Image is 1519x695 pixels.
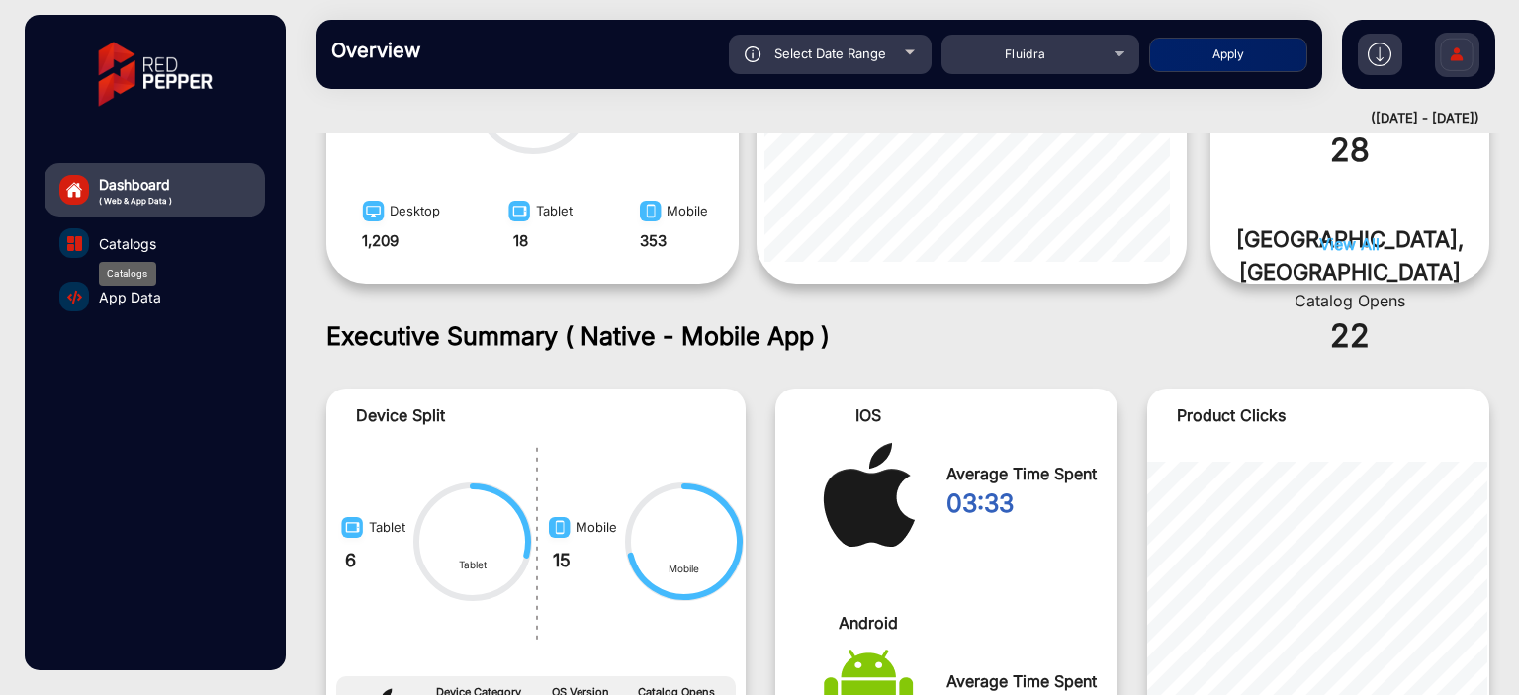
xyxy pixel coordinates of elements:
[99,262,156,286] div: Catalogs
[623,562,746,576] div: Mobile
[1147,389,1489,442] div: Product Clicks
[67,290,82,304] img: catalog
[790,611,946,635] p: Android
[99,195,172,207] span: ( Web & App Data )
[790,403,946,427] p: IOS
[357,194,440,230] div: Desktop
[331,39,608,62] h3: Overview
[946,669,1103,693] div: Average Time Spent
[99,233,156,254] span: Catalogs
[1240,289,1460,312] div: Catalog Opens
[411,558,534,572] div: Tablet
[45,163,265,217] a: Dashboard( Web & App Data )
[774,45,886,61] span: Select Date Range
[543,547,617,573] div: 15
[1005,46,1046,61] span: Fluidra
[65,181,83,199] img: home
[1436,23,1477,92] img: Sign%20Up.svg
[640,231,667,250] strong: 353
[67,236,82,251] img: catalog
[297,109,1479,129] div: ([DATE] - [DATE])
[1240,223,1460,289] div: [GEOGRAPHIC_DATA], [GEOGRAPHIC_DATA]
[1240,127,1460,174] div: 28
[576,519,617,535] span: Mobile
[84,25,226,124] img: vmg-logo
[1368,43,1391,66] img: h2download.svg
[326,321,1489,351] h1: Executive Summary ( Native - Mobile App )
[362,231,399,250] strong: 1,209
[1319,232,1380,274] button: View All
[45,270,265,323] a: App Data
[946,485,1103,523] div: 03:33
[45,217,265,270] a: Catalogs
[502,199,536,230] img: image
[502,194,573,230] div: Tablet
[1240,312,1460,360] div: 22
[1319,234,1380,254] span: View All
[357,199,390,230] img: image
[335,547,405,573] div: 6
[99,174,172,195] span: Dashboard
[369,519,405,535] span: Tablet
[513,231,528,250] strong: 18
[1149,38,1307,72] button: Apply
[946,462,1103,485] div: Average Time Spent
[745,46,761,62] img: icon
[99,287,161,307] span: App Data
[356,403,775,427] div: Device Split
[634,199,667,230] img: image
[634,194,708,230] div: Mobile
